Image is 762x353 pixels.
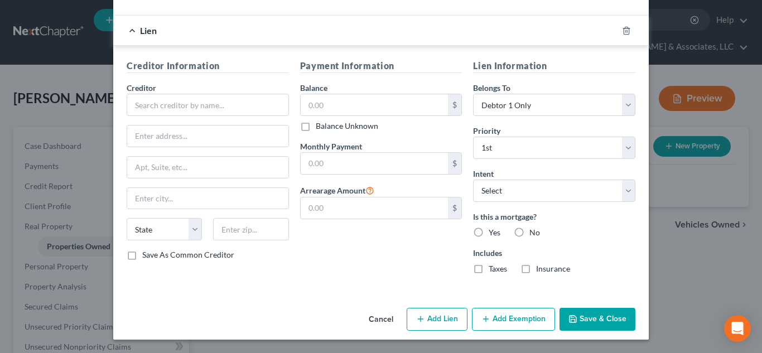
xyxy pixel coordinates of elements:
input: 0.00 [301,94,448,115]
label: Arrearage Amount [300,183,374,197]
span: Creditor [127,83,156,93]
input: Search creditor by name... [127,94,289,116]
label: Insurance [536,263,570,274]
label: Yes [489,227,500,238]
input: Enter zip... [213,218,288,240]
label: Is this a mortgage? [473,211,635,223]
button: Save & Close [560,308,635,331]
div: $ [448,153,461,174]
label: Intent [473,168,494,180]
label: Includes [473,247,635,259]
input: 0.00 [301,153,448,174]
button: Add Lien [407,308,467,331]
span: Priority [473,126,500,136]
h5: Payment Information [300,59,462,73]
button: Add Exemption [472,308,555,331]
div: $ [448,94,461,115]
input: 0.00 [301,197,448,219]
label: Taxes [489,263,507,274]
div: $ [448,197,461,219]
label: Balance Unknown [316,120,378,132]
h5: Creditor Information [127,59,289,73]
span: Lien [140,25,157,36]
h5: Lien Information [473,59,635,73]
span: Belongs To [473,83,510,93]
label: Monthly Payment [300,141,362,152]
label: Save As Common Creditor [142,249,234,260]
button: Cancel [360,309,402,331]
label: No [529,227,540,238]
input: Apt, Suite, etc... [127,157,288,178]
label: Balance [300,82,327,94]
div: Open Intercom Messenger [724,315,751,342]
input: Enter address... [127,125,288,147]
input: Enter city... [127,188,288,209]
